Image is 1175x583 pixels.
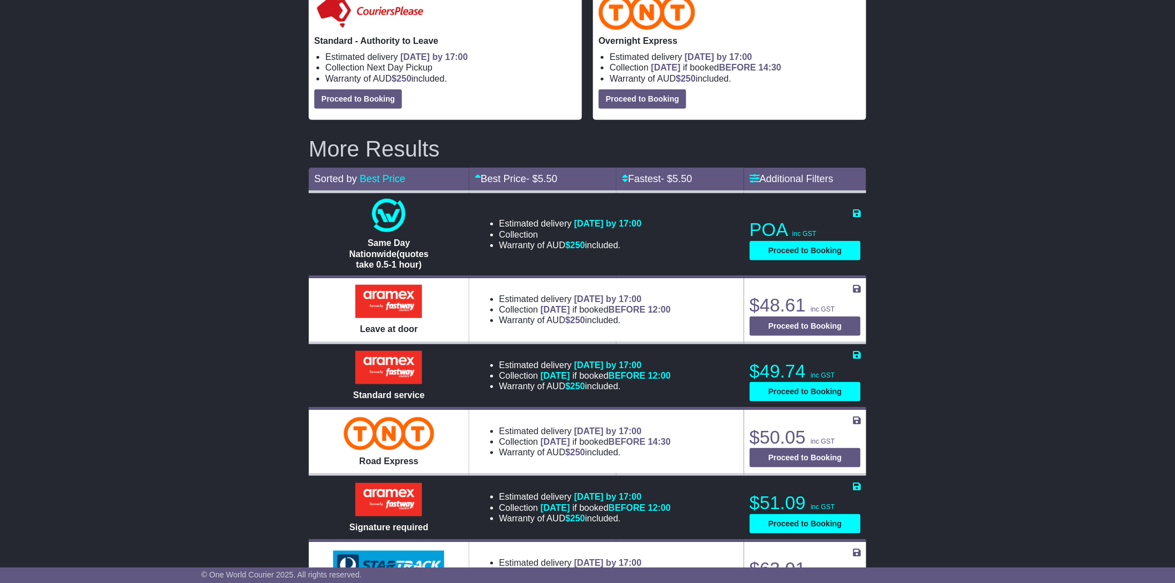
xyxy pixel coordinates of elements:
[661,173,692,184] span: - $
[541,305,570,314] span: [DATE]
[570,315,585,325] span: 250
[685,52,752,62] span: [DATE] by 17:00
[565,315,585,325] span: $
[648,437,671,446] span: 14:30
[610,52,861,62] li: Estimated delivery
[499,360,671,370] li: Estimated delivery
[526,173,558,184] span: - $
[750,492,861,514] p: $51.09
[565,514,585,523] span: $
[360,173,405,184] a: Best Price
[541,371,671,380] span: if booked
[499,370,671,381] li: Collection
[309,137,866,161] h2: More Results
[314,36,576,46] p: Standard - Authority to Leave
[333,551,444,581] img: StarTrack: Express ATL
[574,492,642,501] span: [DATE] by 17:00
[610,73,861,84] li: Warranty of AUD included.
[391,74,411,83] span: $
[541,437,570,446] span: [DATE]
[314,89,402,109] button: Proceed to Booking
[811,503,835,511] span: inc GST
[574,360,642,370] span: [DATE] by 17:00
[349,522,428,532] span: Signature required
[610,62,861,73] li: Collection
[499,436,671,447] li: Collection
[372,199,405,232] img: One World Courier: Same Day Nationwide(quotes take 0.5-1 hour)
[648,305,671,314] span: 12:00
[499,502,671,513] li: Collection
[499,426,671,436] li: Estimated delivery
[622,173,692,184] a: Fastest- $5.50
[202,570,362,579] span: © One World Courier 2025. All rights reserved.
[499,447,671,458] li: Warranty of AUD included.
[541,503,671,512] span: if booked
[367,63,433,72] span: Next Day Pickup
[353,390,425,400] span: Standard service
[541,371,570,380] span: [DATE]
[648,503,671,512] span: 12:00
[570,448,585,457] span: 250
[719,63,756,72] span: BEFORE
[355,483,422,516] img: Aramex: Signature required
[599,89,686,109] button: Proceed to Booking
[651,63,781,72] span: if booked
[811,305,835,313] span: inc GST
[359,456,419,466] span: Road Express
[574,294,642,304] span: [DATE] by 17:00
[325,73,576,84] li: Warranty of AUD included.
[648,371,671,380] span: 12:00
[325,52,576,62] li: Estimated delivery
[570,381,585,391] span: 250
[355,285,422,318] img: Aramex: Leave at door
[400,52,468,62] span: [DATE] by 17:00
[360,324,418,334] span: Leave at door
[750,558,861,580] p: $63.01
[570,240,585,250] span: 250
[750,294,861,316] p: $48.61
[750,360,861,383] p: $49.74
[499,513,671,524] li: Warranty of AUD included.
[565,448,585,457] span: $
[538,173,558,184] span: 5.50
[565,381,585,391] span: $
[599,36,861,46] p: Overnight Express
[750,382,861,401] button: Proceed to Booking
[574,219,642,228] span: [DATE] by 17:00
[570,514,585,523] span: 250
[541,437,671,446] span: if booked
[651,63,681,72] span: [DATE]
[499,491,671,502] li: Estimated delivery
[609,371,646,380] span: BEFORE
[314,173,357,184] span: Sorted by
[792,230,816,238] span: inc GST
[750,426,861,449] p: $50.05
[355,351,422,384] img: Aramex: Standard service
[609,503,646,512] span: BEFORE
[499,294,671,304] li: Estimated delivery
[750,316,861,336] button: Proceed to Booking
[475,173,558,184] a: Best Price- $5.50
[750,241,861,260] button: Proceed to Booking
[681,74,696,83] span: 250
[499,229,642,240] li: Collection
[811,438,835,445] span: inc GST
[499,240,642,250] li: Warranty of AUD included.
[676,74,696,83] span: $
[499,304,671,315] li: Collection
[673,173,692,184] span: 5.50
[541,305,671,314] span: if booked
[609,437,646,446] span: BEFORE
[349,238,429,269] span: Same Day Nationwide(quotes take 0.5-1 hour)
[759,63,781,72] span: 14:30
[396,74,411,83] span: 250
[499,557,671,568] li: Estimated delivery
[344,417,434,450] img: TNT Domestic: Road Express
[565,240,585,250] span: $
[541,503,570,512] span: [DATE]
[609,305,646,314] span: BEFORE
[325,62,576,73] li: Collection
[811,371,835,379] span: inc GST
[499,381,671,391] li: Warranty of AUD included.
[750,173,833,184] a: Additional Filters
